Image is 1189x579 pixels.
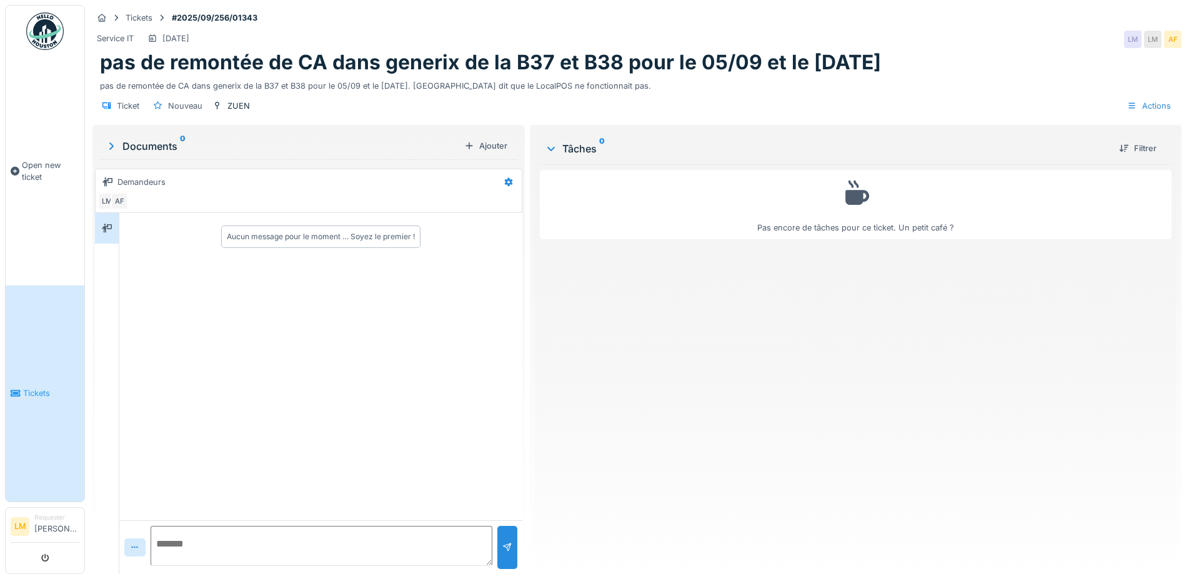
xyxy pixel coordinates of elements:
a: Tickets [6,285,84,502]
div: Aucun message pour le moment … Soyez le premier ! [227,231,415,242]
div: Ajouter [459,137,512,154]
sup: 0 [599,141,605,156]
li: [PERSON_NAME] [34,513,79,540]
div: ZUEN [227,100,250,112]
div: Actions [1122,97,1177,115]
div: LM [1124,31,1142,48]
div: [DATE] [162,32,189,44]
div: Tickets [126,12,152,24]
div: Pas encore de tâches pour ce ticket. Un petit café ? [548,176,1163,234]
div: Nouveau [168,100,202,112]
div: AF [1164,31,1182,48]
img: Badge_color-CXgf-gQk.svg [26,12,64,50]
div: Requester [34,513,79,522]
div: LM [1144,31,1162,48]
div: Documents [105,139,459,154]
a: LM Requester[PERSON_NAME] [11,513,79,543]
div: Filtrer [1114,140,1162,157]
div: pas de remontée de CA dans generix de la B37 et B38 pour le 05/09 et le [DATE]. [GEOGRAPHIC_DATA]... [100,75,1174,92]
div: Service IT [97,32,134,44]
div: AF [111,192,128,210]
div: LM [98,192,116,210]
span: Tickets [23,387,79,399]
div: Ticket [117,100,139,112]
li: LM [11,517,29,536]
sup: 0 [180,139,186,154]
a: Open new ticket [6,57,84,285]
div: Demandeurs [117,176,166,188]
h1: pas de remontée de CA dans generix de la B37 et B38 pour le 05/09 et le [DATE] [100,51,881,74]
span: Open new ticket [22,159,79,183]
strong: #2025/09/256/01343 [167,12,262,24]
div: Tâches [545,141,1109,156]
